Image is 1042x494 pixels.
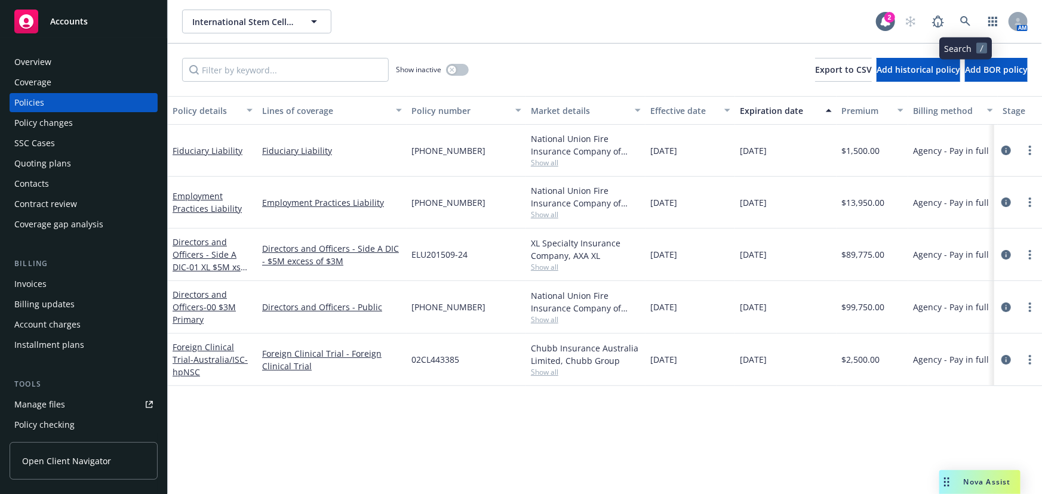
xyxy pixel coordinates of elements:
a: Billing updates [10,295,158,314]
div: XL Specialty Insurance Company, AXA XL [531,237,641,262]
span: Show inactive [396,64,441,75]
span: [DATE] [650,353,677,366]
button: Lines of coverage [257,96,407,125]
span: Show all [531,314,641,325]
div: Billing method [913,104,980,117]
a: Policy changes [10,113,158,132]
div: National Union Fire Insurance Company of [GEOGRAPHIC_DATA], [GEOGRAPHIC_DATA], AIG [531,184,641,209]
span: [PHONE_NUMBER] [411,144,485,157]
div: Policy details [173,104,239,117]
span: ELU201509-24 [411,248,468,261]
a: Contacts [10,174,158,193]
span: Show all [531,262,641,272]
span: [PHONE_NUMBER] [411,196,485,209]
div: SSC Cases [14,134,55,153]
span: [DATE] [650,144,677,157]
span: [DATE] [650,248,677,261]
a: Directors and Officers [173,289,236,325]
span: 02CL443385 [411,353,459,366]
button: Expiration date [735,96,837,125]
a: Installment plans [10,335,158,354]
a: Start snowing [899,10,923,33]
a: Employment Practices Liability [262,196,402,209]
a: Contract review [10,194,158,214]
a: more [1023,300,1037,314]
div: National Union Fire Insurance Company of [GEOGRAPHIC_DATA], [GEOGRAPHIC_DATA], AIG [531,132,641,158]
a: circleInformation [999,195,1013,209]
a: Foreign Clinical Trial - Foreign Clinical Trial [262,347,402,372]
div: Premium [841,104,890,117]
span: $89,775.00 [841,248,884,261]
a: Coverage gap analysis [10,215,158,234]
span: $99,750.00 [841,301,884,313]
span: Agency - Pay in full [913,248,989,261]
span: [DATE] [740,353,767,366]
a: Foreign Clinical Trial [173,341,248,378]
button: Add BOR policy [965,58,1028,82]
a: more [1023,143,1037,158]
button: Effective date [646,96,735,125]
div: Invoices [14,274,47,294]
a: Employment Practices Liability [173,190,242,214]
button: Policy details [168,96,257,125]
span: Agency - Pay in full [913,301,989,313]
span: Show all [531,158,641,168]
span: Agency - Pay in full [913,196,989,209]
div: Chubb Insurance Australia Limited, Chubb Group [531,342,641,367]
div: Quoting plans [14,154,71,173]
span: $1,500.00 [841,144,880,157]
input: Filter by keyword... [182,58,389,82]
a: more [1023,195,1037,209]
div: Stage [1003,104,1040,117]
a: SSC Cases [10,134,158,153]
div: Account charges [14,315,81,334]
a: Report a Bug [926,10,950,33]
span: - Australia/ISC-hpNSC [173,354,248,378]
div: 2 [884,12,895,23]
a: Policies [10,93,158,112]
span: [DATE] [740,196,767,209]
a: circleInformation [999,353,1013,367]
span: Show all [531,367,641,377]
button: Premium [837,96,908,125]
button: Nova Assist [939,470,1021,494]
a: Search [954,10,978,33]
div: Billing [10,258,158,270]
div: Policy number [411,104,508,117]
span: Show all [531,209,641,220]
button: International Stem Cell Corporation [182,10,331,33]
div: Contacts [14,174,49,193]
div: Billing updates [14,295,75,314]
button: Market details [526,96,646,125]
span: Export to CSV [815,64,872,75]
div: Policies [14,93,44,112]
div: Installment plans [14,335,84,354]
a: Directors and Officers - Side A DIC [173,236,241,285]
button: Billing method [908,96,998,125]
div: Effective date [650,104,717,117]
a: Invoices [10,274,158,294]
a: Switch app [981,10,1005,33]
a: more [1023,248,1037,262]
button: Policy number [407,96,526,125]
span: Agency - Pay in full [913,353,989,366]
a: Directors and Officers - Side A DIC - $5M excess of $3M [262,242,402,267]
span: $13,950.00 [841,196,884,209]
div: Lines of coverage [262,104,389,117]
span: Accounts [50,17,88,26]
a: Policy checking [10,415,158,434]
div: Coverage gap analysis [14,215,103,234]
div: Coverage [14,73,51,92]
div: Contract review [14,194,77,214]
a: circleInformation [999,143,1013,158]
a: Overview [10,53,158,72]
div: Market details [531,104,628,117]
a: circleInformation [999,248,1013,262]
span: [DATE] [740,248,767,261]
span: Add BOR policy [965,64,1028,75]
button: Export to CSV [815,58,872,82]
span: [DATE] [650,301,677,313]
a: Quoting plans [10,154,158,173]
a: Fiduciary Liability [173,145,242,156]
span: [PHONE_NUMBER] [411,301,485,313]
